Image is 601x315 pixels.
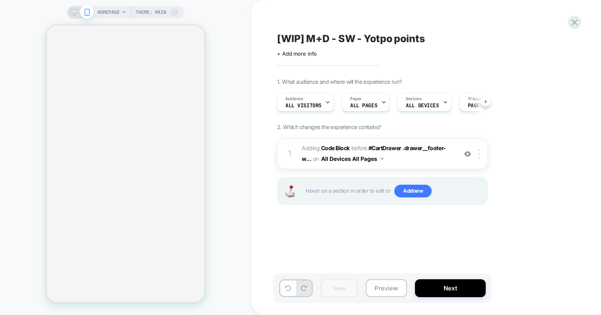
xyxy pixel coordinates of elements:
span: 1. What audience and where will the experience run? [277,78,401,85]
span: [WIP] M+D - SW - Yotpo points [277,33,425,44]
img: crossed eye [464,151,471,157]
button: Save [321,279,358,297]
span: Devices [406,96,421,102]
span: BEFORE [351,145,367,151]
span: on [313,154,319,164]
span: 2. Which changes the experience contains? [277,124,381,130]
span: Page Load [468,103,495,108]
button: Next [415,279,486,297]
img: Joystick [282,185,298,197]
b: Code Block [321,145,350,151]
span: ALL DEVICES [406,103,439,108]
div: 1 [286,146,294,162]
img: down arrow [380,158,384,160]
span: + Add more info [277,50,317,57]
span: Audience [285,96,303,102]
button: Preview [366,279,407,297]
span: HOMEPAGE [97,6,120,19]
img: close [479,149,480,158]
span: Trigger [468,96,483,102]
span: Adding [302,145,350,151]
span: ALL PAGES [350,103,377,108]
span: Hover on a section in order to edit or [306,185,483,197]
span: All Visitors [285,103,322,108]
span: Theme: MAIN [136,6,166,19]
span: Pages [350,96,361,102]
button: All Devices All Pages [321,153,384,164]
span: #CartDrawer .drawer__footer-w... [302,145,446,162]
span: Add new [394,185,432,197]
